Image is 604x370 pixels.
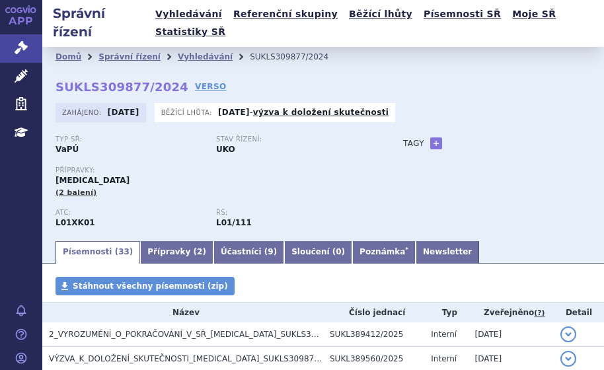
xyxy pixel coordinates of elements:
[151,23,229,41] a: Statistiky SŘ
[56,188,97,197] span: (2 balení)
[118,247,130,256] span: 33
[197,247,202,256] span: 2
[431,354,457,363] span: Interní
[216,135,363,143] p: Stav řízení:
[253,108,389,117] a: výzva k doložení skutečnosti
[213,241,284,264] a: Účastníci (9)
[218,107,389,118] p: -
[56,218,95,227] strong: OLAPARIB
[229,5,342,23] a: Referenční skupiny
[554,303,604,322] th: Detail
[151,5,226,23] a: Vyhledávání
[56,135,203,143] p: Typ SŘ:
[108,108,139,117] strong: [DATE]
[420,5,505,23] a: Písemnosti SŘ
[424,303,468,322] th: Typ
[56,145,79,154] strong: VaPÚ
[216,209,363,217] p: RS:
[469,303,554,322] th: Zveřejněno
[534,309,545,318] abbr: (?)
[403,135,424,151] h3: Tagy
[284,241,352,264] a: Sloučení (0)
[56,52,81,61] a: Domů
[431,330,457,339] span: Interní
[336,247,341,256] span: 0
[250,47,346,67] li: SUKLS309877/2024
[49,354,343,363] span: VÝZVA_K_DOLOŽENÍ_SKUTEČNOSTI_LYNPARZA_SUKLS309877_2024
[216,218,252,227] strong: olaparib tbl.
[98,52,161,61] a: Správní řízení
[352,241,416,264] a: Poznámka*
[56,176,130,185] span: [MEDICAL_DATA]
[416,241,479,264] a: Newsletter
[345,5,416,23] a: Běžící lhůty
[323,322,424,347] td: SUKL389412/2025
[268,247,273,256] span: 9
[178,52,233,61] a: Vyhledávání
[56,209,203,217] p: ATC:
[216,145,235,154] strong: UKO
[42,303,323,322] th: Název
[62,107,104,118] span: Zahájeno:
[73,281,228,291] span: Stáhnout všechny písemnosti (zip)
[430,137,442,149] a: +
[195,80,227,93] a: VERSO
[161,107,215,118] span: Běžící lhůta:
[56,277,235,295] a: Stáhnout všechny písemnosti (zip)
[56,241,140,264] a: Písemnosti (33)
[42,4,151,41] h2: Správní řízení
[140,241,213,264] a: Přípravky (2)
[323,303,424,322] th: Číslo jednací
[56,166,377,174] p: Přípravky:
[508,5,560,23] a: Moje SŘ
[560,326,576,342] button: detail
[49,330,360,339] span: 2_VYROZUMĚNÍ_O_POKRAČOVÁNÍ_V_SŘ_LYNPARZA_SUKLS309877_2024
[560,351,576,367] button: detail
[218,108,250,117] strong: [DATE]
[56,80,188,94] strong: SUKLS309877/2024
[469,322,554,347] td: [DATE]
